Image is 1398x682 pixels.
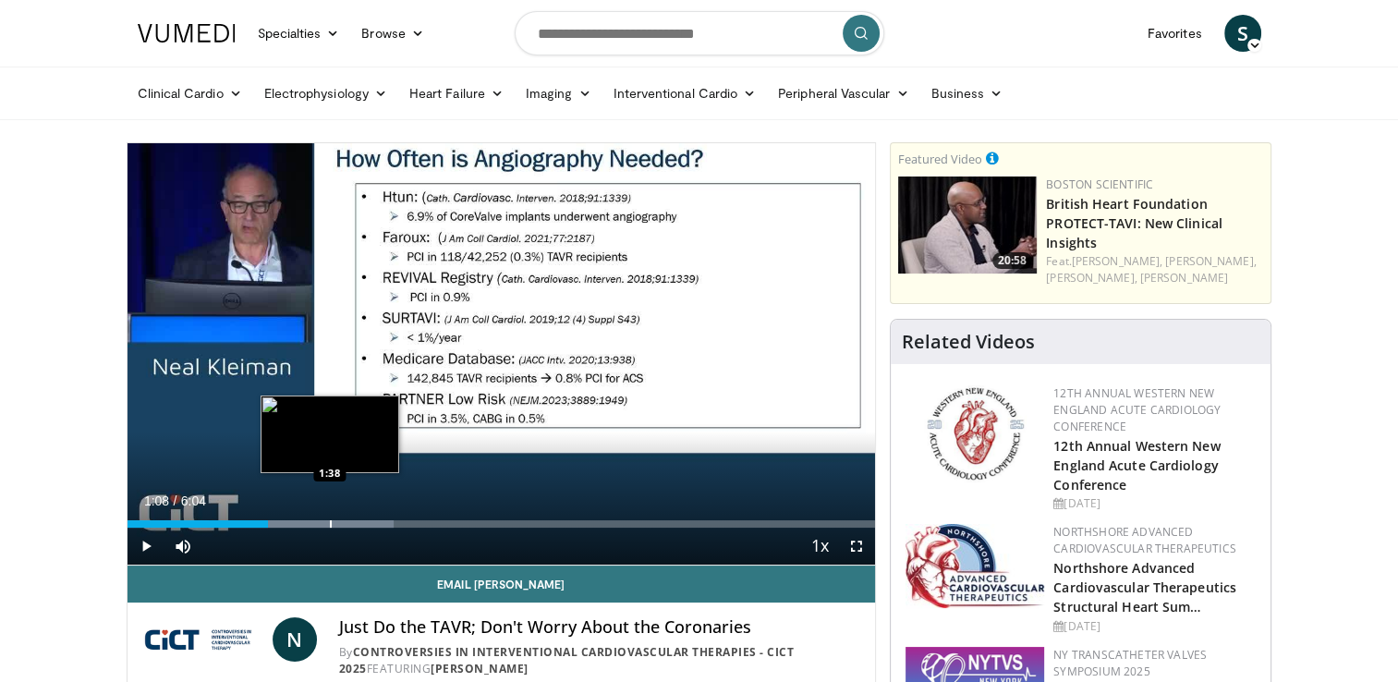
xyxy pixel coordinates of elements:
small: Featured Video [898,151,982,167]
div: By FEATURING [339,644,860,677]
button: Fullscreen [838,528,875,565]
a: [PERSON_NAME], [1072,253,1162,269]
div: [DATE] [1053,495,1256,512]
h4: Just Do the TAVR; Don't Worry About the Coronaries [339,617,860,638]
a: Heart Failure [398,75,515,112]
a: [PERSON_NAME] [431,661,529,676]
a: Clinical Cardio [127,75,253,112]
span: 1:08 [144,493,169,508]
button: Playback Rate [801,528,838,565]
a: NY Transcatheter Valves Symposium 2025 [1053,647,1207,679]
input: Search topics, interventions [515,11,884,55]
span: 20:58 [992,252,1032,269]
a: [PERSON_NAME], [1046,270,1137,286]
a: Email [PERSON_NAME] [128,566,876,603]
a: Controversies in Interventional Cardiovascular Therapies - CICT 2025 [339,644,795,676]
div: Feat. [1046,253,1263,286]
button: Play [128,528,164,565]
a: S [1224,15,1261,52]
img: 0954f259-7907-4053-a817-32a96463ecc8.png.150x105_q85_autocrop_double_scale_upscale_version-0.2.png [924,385,1027,482]
a: Specialties [247,15,351,52]
a: Interventional Cardio [602,75,768,112]
a: Favorites [1137,15,1213,52]
img: Controversies in Interventional Cardiovascular Therapies - CICT 2025 [142,617,265,662]
a: British Heart Foundation PROTECT-TAVI: New Clinical Insights [1046,195,1222,251]
a: [PERSON_NAME] [1140,270,1228,286]
div: [DATE] [1053,618,1256,635]
img: image.jpeg [261,396,399,473]
span: 6:04 [181,493,206,508]
span: / [174,493,177,508]
a: N [273,617,317,662]
a: Browse [350,15,435,52]
a: [PERSON_NAME], [1165,253,1256,269]
a: Peripheral Vascular [767,75,919,112]
a: Business [919,75,1014,112]
h4: Related Videos [902,331,1035,353]
a: Electrophysiology [253,75,398,112]
a: Northshore Advanced Cardiovascular Therapeutics Structural Heart Sum… [1053,559,1236,615]
button: Mute [164,528,201,565]
img: VuMedi Logo [138,24,236,43]
a: NorthShore Advanced Cardiovascular Therapeutics [1053,524,1236,556]
a: Boston Scientific [1046,177,1153,192]
video-js: Video Player [128,143,876,566]
a: 12th Annual Western New England Acute Cardiology Conference [1053,385,1221,434]
a: Imaging [515,75,602,112]
a: 12th Annual Western New England Acute Cardiology Conference [1053,437,1220,493]
a: 20:58 [898,177,1037,274]
img: 45d48ad7-5dc9-4e2c-badc-8ed7b7f471c1.jpg.150x105_q85_autocrop_double_scale_upscale_version-0.2.jpg [906,524,1044,608]
div: Progress Bar [128,520,876,528]
img: 20bd0fbb-f16b-4abd-8bd0-1438f308da47.150x105_q85_crop-smart_upscale.jpg [898,177,1037,274]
